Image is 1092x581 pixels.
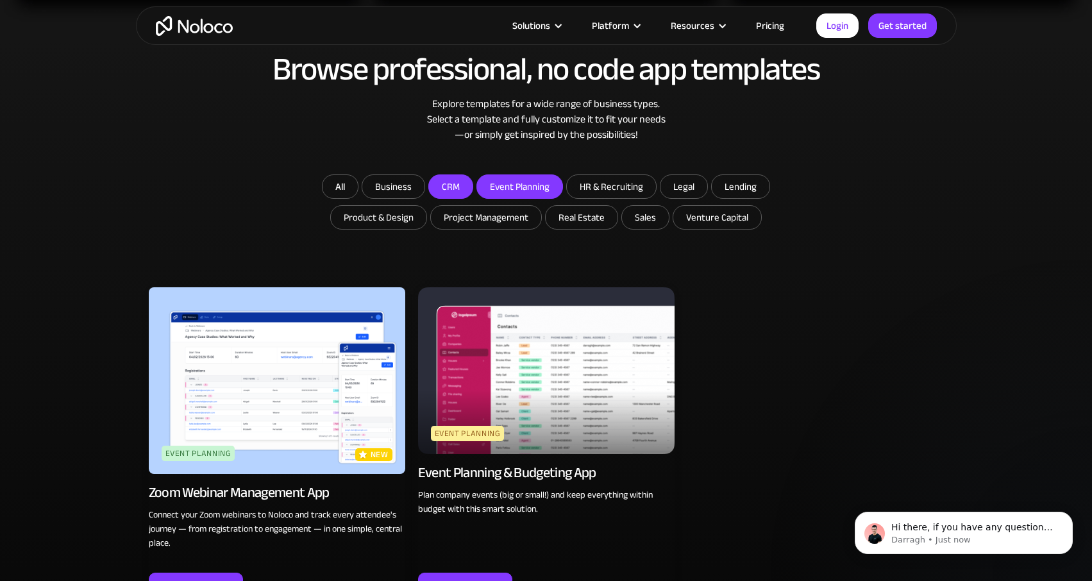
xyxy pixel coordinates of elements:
[162,446,235,461] div: Event Planning
[740,17,800,34] a: Pricing
[671,17,714,34] div: Resources
[655,17,740,34] div: Resources
[149,508,405,550] p: Connect your Zoom webinars to Noloco and track every attendee's journey — from registration to en...
[149,484,330,501] div: Zoom Webinar Management App
[836,485,1092,575] iframe: Intercom notifications message
[156,16,233,36] a: home
[816,13,859,38] a: Login
[418,488,675,516] p: Plan company events (big or small!) and keep everything within budget with this smart solution.
[418,464,596,482] div: Event Planning & Budgeting App
[149,52,944,87] h2: Browse professional, no code app templates
[371,448,389,461] p: new
[512,17,550,34] div: Solutions
[576,17,655,34] div: Platform
[496,17,576,34] div: Solutions
[431,426,505,441] div: Event Planning
[322,174,358,199] a: All
[149,96,944,142] div: Explore templates for a wide range of business types. Select a template and fully customize it to...
[592,17,629,34] div: Platform
[868,13,937,38] a: Get started
[290,174,803,233] form: Email Form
